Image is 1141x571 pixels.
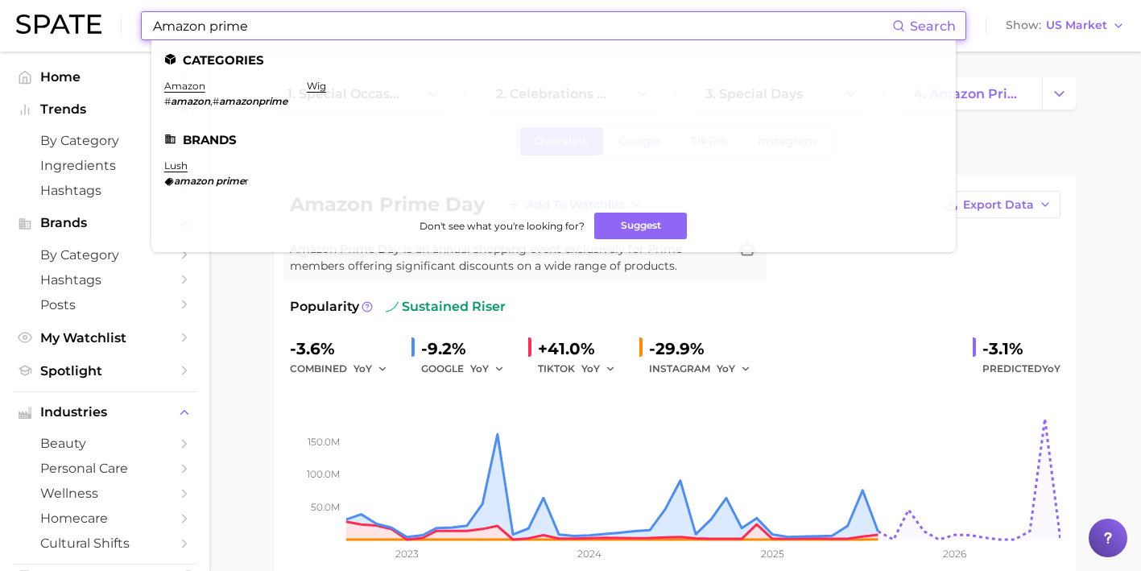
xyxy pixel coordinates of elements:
[900,77,1042,110] a: 4. amazon prime day
[538,336,626,362] div: +41.0%
[40,511,169,526] span: homecare
[40,363,169,379] span: Spotlight
[40,486,169,501] span: wellness
[40,183,169,198] span: Hashtags
[13,456,196,481] a: personal care
[40,436,169,451] span: beauty
[164,133,943,147] li: Brands
[290,359,399,379] div: combined
[40,247,169,263] span: by Category
[1042,362,1060,374] span: YoY
[40,536,169,551] span: cultural shifts
[151,12,892,39] input: Search here for a brand, industry, or ingredient
[164,80,205,92] a: amazon
[963,198,1034,212] span: Export Data
[164,159,188,172] a: lush
[386,300,399,313] img: sustained riser
[13,531,196,556] a: cultural shifts
[13,128,196,153] a: by Category
[581,362,600,375] span: YoY
[164,95,171,107] span: #
[1042,77,1077,110] button: Change Category
[581,359,616,379] button: YoY
[353,359,388,379] button: YoY
[13,64,196,89] a: Home
[40,272,169,288] span: Hashtags
[982,336,1060,362] div: -3.1%
[1006,21,1041,30] span: Show
[40,102,169,117] span: Trends
[577,548,602,560] tspan: 2024
[40,461,169,476] span: personal care
[386,297,506,317] span: sustained riser
[470,359,505,379] button: YoY
[245,175,249,187] span: r
[40,69,169,85] span: Home
[421,359,515,379] div: GOOGLE
[649,359,762,379] div: INSTAGRAM
[307,80,326,92] a: wig
[40,133,169,148] span: by Category
[717,359,751,379] button: YoY
[13,178,196,203] a: Hashtags
[538,359,626,379] div: TIKTOK
[13,267,196,292] a: Hashtags
[13,153,196,178] a: Ingredients
[717,362,735,375] span: YoY
[910,19,956,34] span: Search
[164,95,287,107] div: ,
[1002,15,1129,36] button: ShowUS Market
[40,216,169,230] span: Brands
[649,336,762,362] div: -29.9%
[290,297,359,317] span: Popularity
[982,359,1060,379] span: Predicted
[914,86,1028,101] span: 4. amazon prime day
[290,241,728,275] span: Amazon Prime Day is an annual shopping event exclusively for Prime members offering significant d...
[16,14,101,34] img: SPATE
[1046,21,1107,30] span: US Market
[216,175,245,187] em: prime
[935,191,1060,218] button: Export Data
[40,158,169,173] span: Ingredients
[174,175,213,187] em: amazon
[13,242,196,267] a: by Category
[40,405,169,420] span: Industries
[13,292,196,317] a: Posts
[13,400,196,424] button: Industries
[13,431,196,456] a: beauty
[164,53,943,67] li: Categories
[761,548,784,560] tspan: 2025
[13,481,196,506] a: wellness
[353,362,372,375] span: YoY
[470,362,489,375] span: YoY
[594,213,687,239] button: Suggest
[290,336,399,362] div: -3.6%
[13,211,196,235] button: Brands
[13,506,196,531] a: homecare
[420,220,585,232] span: Don't see what you're looking for?
[13,358,196,383] a: Spotlight
[40,297,169,312] span: Posts
[213,95,219,107] span: #
[171,95,210,107] em: amazon
[219,95,287,107] em: amazonprime
[13,325,196,350] a: My Watchlist
[943,548,966,560] tspan: 2026
[395,548,419,560] tspan: 2023
[13,97,196,122] button: Trends
[421,336,515,362] div: -9.2%
[40,330,169,345] span: My Watchlist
